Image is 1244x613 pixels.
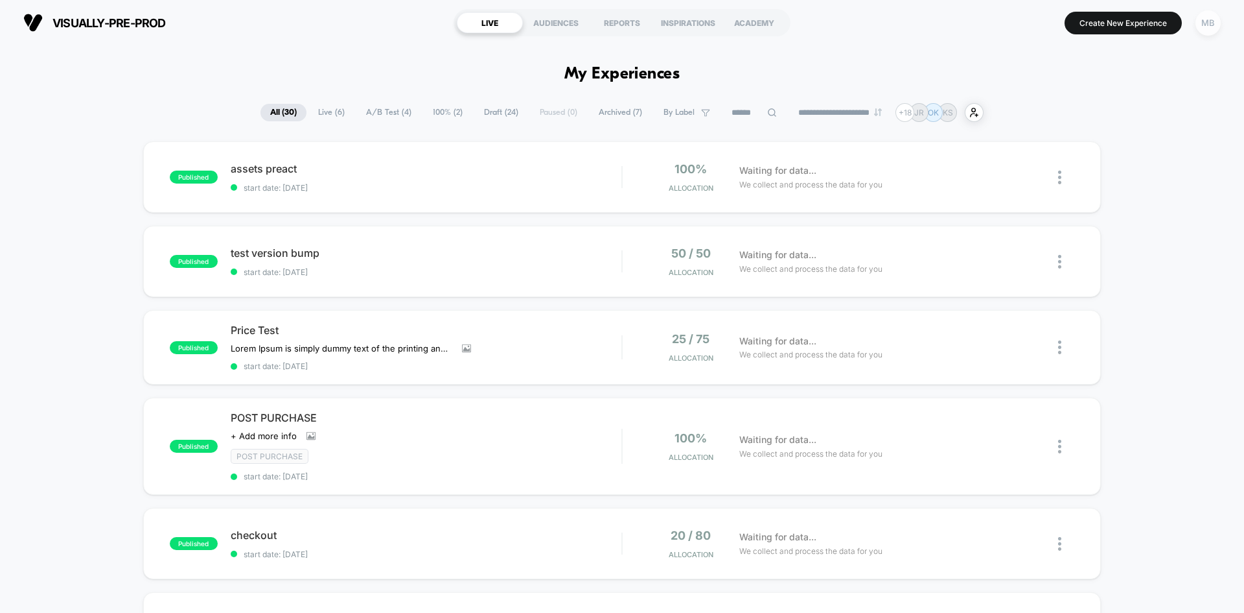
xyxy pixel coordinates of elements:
button: MB [1192,10,1225,36]
span: start date: [DATE] [231,361,621,371]
img: close [1058,537,1061,551]
span: published [170,255,218,268]
img: close [1058,440,1061,453]
span: Allocation [669,354,713,363]
span: Allocation [669,453,713,462]
span: Archived ( 7 ) [589,104,652,121]
span: Waiting for data... [739,433,816,447]
span: POST PURCHASE [231,411,621,424]
span: Allocation [669,550,713,559]
span: published [170,440,218,453]
div: AUDIENCES [523,12,589,33]
button: Create New Experience [1065,12,1182,34]
span: Waiting for data... [739,248,816,262]
p: OK [928,108,939,117]
span: We collect and process the data for you [739,178,882,191]
div: ACADEMY [721,12,787,33]
p: KS [943,108,953,117]
span: We collect and process the data for you [739,545,882,557]
span: assets preact [231,162,621,175]
span: 20 / 80 [671,529,711,542]
span: Waiting for data... [739,163,816,178]
span: Live ( 6 ) [308,104,354,121]
span: Lorem Ipsum is simply dummy text of the printing and typesetting industry. Lorem Ipsum has been t... [231,343,452,354]
img: close [1058,255,1061,269]
img: close [1058,341,1061,354]
span: Allocation [669,184,713,193]
span: A/B Test ( 4 ) [356,104,421,121]
span: start date: [DATE] [231,267,621,277]
span: start date: [DATE] [231,183,621,193]
span: 50 / 50 [671,246,711,260]
span: We collect and process the data for you [739,348,882,361]
span: published [170,341,218,354]
div: REPORTS [589,12,655,33]
span: Waiting for data... [739,530,816,544]
p: JR [914,108,924,117]
img: close [1058,171,1061,184]
span: Post Purchase [231,449,308,464]
div: MB [1195,10,1221,36]
span: By Label [663,108,695,117]
div: LIVE [457,12,523,33]
span: We collect and process the data for you [739,448,882,460]
img: end [874,108,882,116]
span: test version bump [231,246,621,259]
span: 100% ( 2 ) [423,104,472,121]
span: start date: [DATE] [231,472,621,481]
span: start date: [DATE] [231,549,621,559]
span: Waiting for data... [739,334,816,348]
span: 100% [674,431,707,445]
h1: My Experiences [564,65,680,84]
span: published [170,171,218,184]
span: 100% [674,162,707,176]
span: checkout [231,529,621,542]
span: Draft ( 24 ) [474,104,528,121]
button: visually-pre-prod [19,12,170,33]
span: Allocation [669,268,713,277]
span: published [170,537,218,550]
span: We collect and process the data for you [739,263,882,275]
span: visually-pre-prod [52,16,166,30]
span: All ( 30 ) [260,104,306,121]
span: 25 / 75 [672,332,709,346]
div: INSPIRATIONS [655,12,721,33]
span: + Add more info [231,431,297,441]
img: Visually logo [23,13,43,32]
span: Price Test [231,324,621,337]
div: + 18 [895,103,914,122]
